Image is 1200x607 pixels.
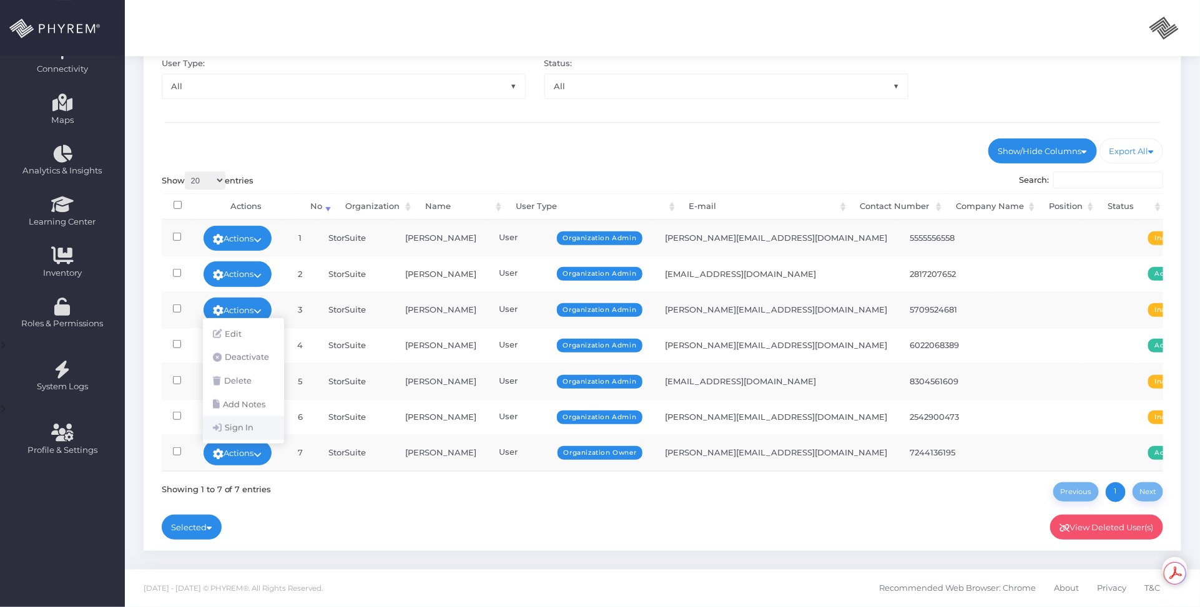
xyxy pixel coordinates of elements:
[162,57,205,70] label: User Type:
[394,435,488,470] td: [PERSON_NAME]
[898,292,990,328] td: 5709524681
[27,444,97,457] span: Profile & Settings
[898,363,990,399] td: 8304561609
[203,323,284,346] a: Edit
[298,193,335,220] th: No: activate to sort column ascending
[558,446,643,460] span: Organization Owner
[51,114,74,127] span: Maps
[1054,575,1079,601] span: About
[317,220,394,256] td: StorSuite
[317,256,394,291] td: StorSuite
[283,292,317,328] td: 3
[557,375,643,389] span: Organization Admin
[557,267,643,281] span: Organization Admin
[283,363,317,399] td: 5
[544,74,908,99] span: All
[394,363,488,399] td: [PERSON_NAME]
[283,399,317,435] td: 6
[654,363,898,399] td: [EMAIL_ADDRESS][DOMAIN_NAME]
[654,220,898,256] td: [PERSON_NAME][EMAIL_ADDRESS][DOMAIN_NAME]
[504,193,677,220] th: User Type: activate to sort column ascending
[654,256,898,291] td: [EMAIL_ADDRESS][DOMAIN_NAME]
[678,193,849,220] th: E-mail: activate to sort column ascending
[1054,570,1079,607] a: About
[499,375,642,387] div: User
[317,363,394,399] td: StorSuite
[499,267,642,279] div: User
[654,399,898,435] td: [PERSON_NAME][EMAIL_ADDRESS][DOMAIN_NAME]
[557,339,643,352] span: Organization Admin
[317,292,394,328] td: StorSuite
[1148,375,1189,389] span: Inactive
[162,480,272,495] div: Showing 1 to 7 of 7 entries
[8,381,117,393] span: System Logs
[1148,231,1189,245] span: Inactive
[1053,172,1163,189] input: Search:
[203,416,284,440] a: Sign In
[283,328,317,363] td: 4
[1148,446,1184,460] span: Active
[499,446,642,459] div: User
[849,193,945,220] th: Contact Number: activate to sort column ascending
[204,440,272,465] a: Actions
[1020,172,1164,189] label: Search:
[545,74,908,98] span: All
[1097,575,1126,601] span: Privacy
[557,303,643,317] span: Organization Admin
[1038,193,1096,220] th: Position: activate to sort column ascending
[162,515,222,540] a: Selected
[654,435,898,470] td: [PERSON_NAME][EMAIL_ADDRESS][DOMAIN_NAME]
[557,410,643,424] span: Organization Admin
[499,303,642,316] div: User
[1096,193,1164,220] th: Status: activate to sort column ascending
[162,172,254,190] label: Show entries
[283,220,317,256] td: 1
[144,584,323,593] span: [DATE] - [DATE] © PHYREM®. All Rights Reserved.
[544,57,573,70] label: Status:
[654,292,898,328] td: [PERSON_NAME][EMAIL_ADDRESS][DOMAIN_NAME]
[1148,303,1189,317] span: Inactive
[204,261,272,286] a: Actions
[654,328,898,363] td: [PERSON_NAME][EMAIL_ADDRESS][DOMAIN_NAME]
[414,193,504,220] th: Name: activate to sort column ascending
[185,172,225,190] select: Showentries
[898,220,990,256] td: 5555556558
[988,138,1097,163] a: Show/Hide Columns
[1144,570,1160,607] a: T&C
[1106,482,1126,502] a: 1
[898,328,990,363] td: 6022068389
[203,346,284,369] a: Deactivate
[1148,267,1184,281] span: Active
[898,435,990,470] td: 7244136195
[283,256,317,291] td: 2
[394,256,488,291] td: [PERSON_NAME]
[898,256,990,291] td: 2817207652
[204,226,272,251] a: Actions
[317,435,394,470] td: StorSuite
[203,393,284,417] a: Add Notes
[557,231,643,245] span: Organization Admin
[1050,515,1164,540] a: View Deleted User(s)
[1099,138,1164,163] a: Export All
[1148,339,1184,352] span: Active
[879,575,1036,601] span: Recommended Web Browser: Chrome
[1097,570,1126,607] a: Privacy
[317,328,394,363] td: StorSuite
[194,193,298,220] th: Actions
[945,193,1038,220] th: Company Name: activate to sort column ascending
[499,231,642,244] div: User
[8,63,117,75] span: Connectivity
[394,399,488,435] td: [PERSON_NAME]
[8,318,117,330] span: Roles & Permissions
[334,193,414,220] th: Organization: activate to sort column ascending
[394,328,488,363] td: [PERSON_NAME]
[317,399,394,435] td: StorSuite
[162,74,526,99] span: All
[499,410,642,423] div: User
[1148,410,1189,424] span: Inactive
[162,74,525,98] span: All
[283,435,317,470] td: 7
[1144,575,1160,601] span: T&C
[394,220,488,256] td: [PERSON_NAME]
[8,267,117,279] span: Inventory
